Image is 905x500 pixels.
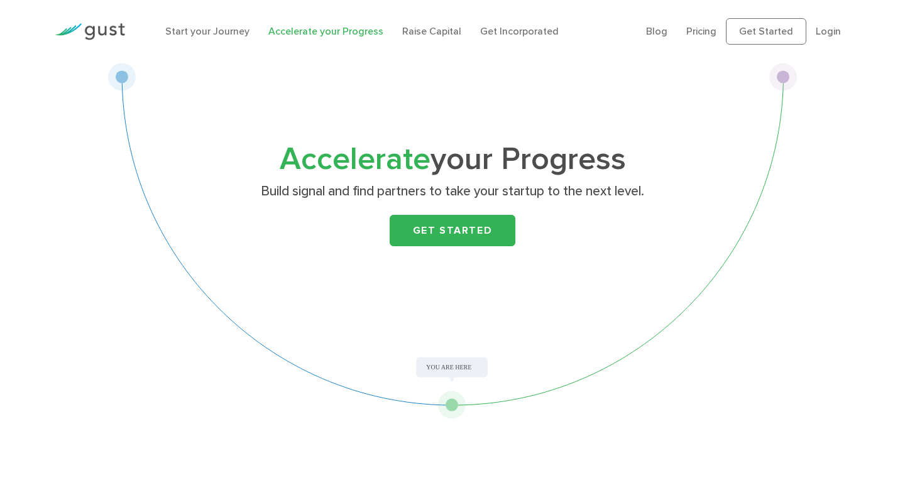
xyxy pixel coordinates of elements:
[165,25,250,37] a: Start your Journey
[726,18,806,45] a: Get Started
[204,145,701,174] h1: your Progress
[268,25,383,37] a: Accelerate your Progress
[55,23,125,40] img: Gust Logo
[686,25,716,37] a: Pricing
[816,25,841,37] a: Login
[209,183,696,200] p: Build signal and find partners to take your startup to the next level.
[280,141,431,178] span: Accelerate
[646,25,667,37] a: Blog
[390,215,515,246] a: Get Started
[402,25,461,37] a: Raise Capital
[480,25,559,37] a: Get Incorporated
